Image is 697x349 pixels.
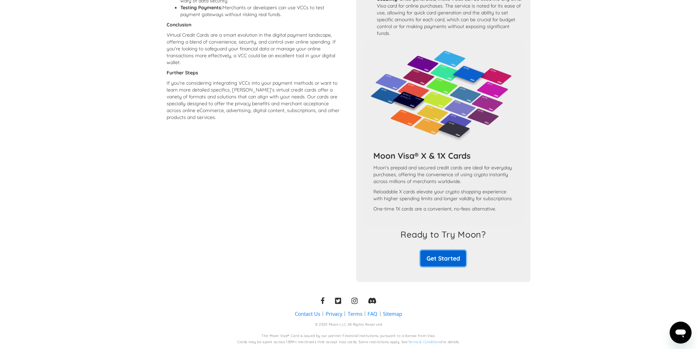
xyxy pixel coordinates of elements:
[237,340,460,345] div: Cards may be spent across 130M+ merchants that accept Visa cards. Some restrictions apply. See fo...
[368,310,377,317] a: FAQ
[373,205,513,212] p: One-time 1X cards are a convenient, no-fees alternative.
[262,334,435,339] div: The Moon Visa® Card is issued by our partner Financial Institutions, pursuant to a license from V...
[348,310,362,317] a: Terms
[167,70,198,76] strong: Further Steps
[373,188,513,202] p: Reloadable X cards elevate your crypto shopping experience with higher spending limits and longer...
[373,164,513,185] p: Moon's prepaid and secured credit cards are ideal for everyday purchases, offering the convenienc...
[295,310,320,317] a: Contact Us
[315,322,382,327] div: © 2025 Moon LLC All Rights Reserved
[383,310,402,317] a: Sitemap
[180,4,223,11] strong: Testing Payments:
[408,340,441,344] a: Terms & Conditions
[326,310,342,317] a: Privacy
[373,151,513,161] h3: Moon Visa® X & 1X Cards
[400,229,486,240] h3: Ready to Try Moon?
[420,250,466,266] a: Get Started
[180,4,341,18] li: Merchants or developers can use VCCs to test payment gateways without risking real funds.
[167,22,191,28] strong: Conclusion
[167,32,341,66] p: Virtual Credit Cards are a smart evolution in the digital payment landscape, offering a blend of ...
[167,80,341,121] p: If you're considering integrating VCCs into your payment methods or want to learn more detailed s...
[670,322,692,344] iframe: Botón para iniciar la ventana de mensajería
